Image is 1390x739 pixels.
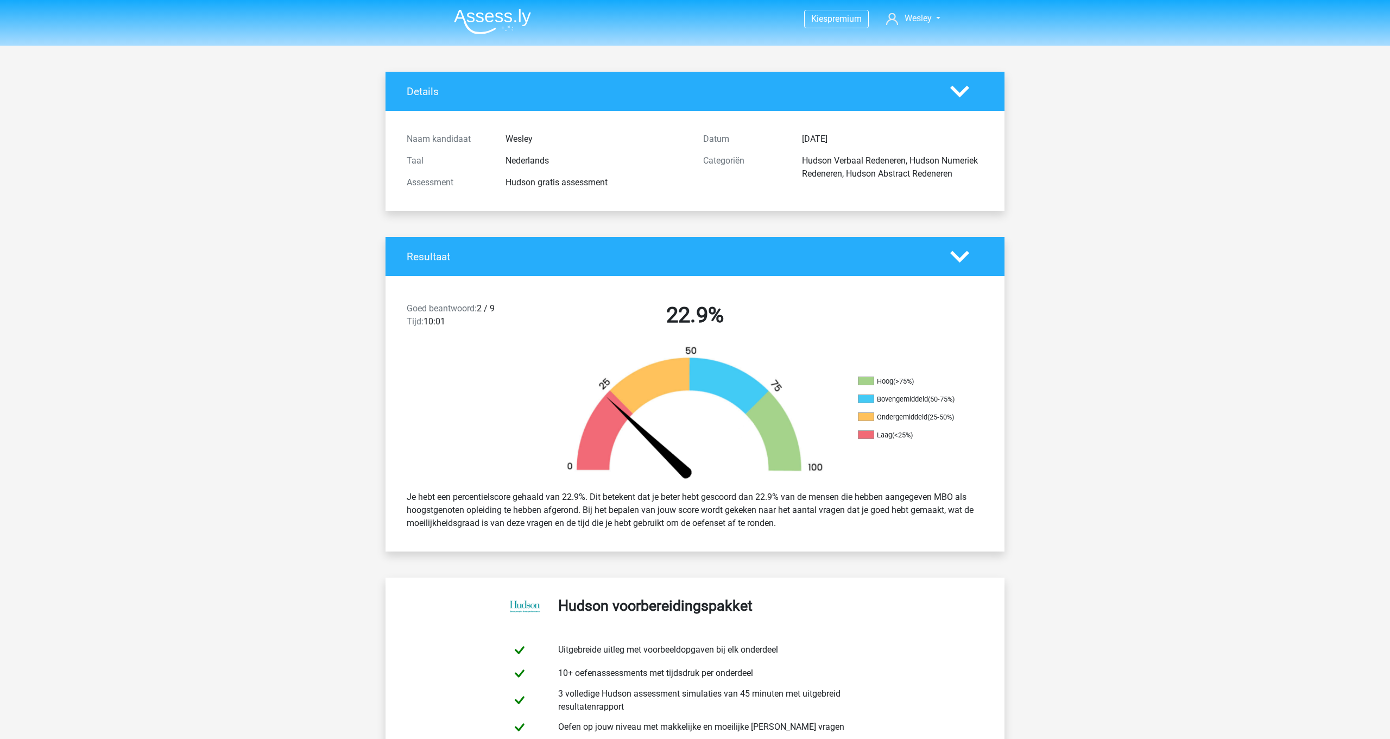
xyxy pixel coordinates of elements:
div: Categoriën [695,154,794,180]
div: Hudson Verbaal Redeneren, Hudson Numeriek Redeneren, Hudson Abstract Redeneren [794,154,991,180]
div: (25-50%) [927,413,954,421]
li: Hoog [858,377,966,386]
h2: 22.9% [555,302,835,328]
div: (>75%) [893,377,914,385]
div: Datum [695,133,794,146]
span: Tijd: [407,316,424,327]
li: Bovengemiddeld [858,394,966,404]
div: Je hebt een percentielscore gehaald van 22.9%. Dit betekent dat je beter hebt gescoord dan 22.9% ... [399,486,991,534]
div: Taal [399,154,497,167]
img: Assessly [454,9,531,34]
h4: Details [407,85,934,98]
a: Wesley [882,12,945,25]
div: Wesley [497,133,695,146]
span: Wesley [905,13,932,23]
li: Ondergemiddeld [858,412,966,422]
div: Nederlands [497,154,695,167]
div: Hudson gratis assessment [497,176,695,189]
div: 2 / 9 10:01 [399,302,547,333]
h4: Resultaat [407,250,934,263]
div: Naam kandidaat [399,133,497,146]
img: 23.d2ac941f7b31.png [548,346,842,482]
div: Assessment [399,176,497,189]
li: Laag [858,430,966,440]
span: Goed beantwoord: [407,303,477,314]
span: premium [827,14,862,24]
div: [DATE] [794,133,991,146]
div: (<25%) [892,431,913,439]
div: (50-75%) [928,395,955,403]
span: Kies [811,14,827,24]
a: Kiespremium [805,11,868,26]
